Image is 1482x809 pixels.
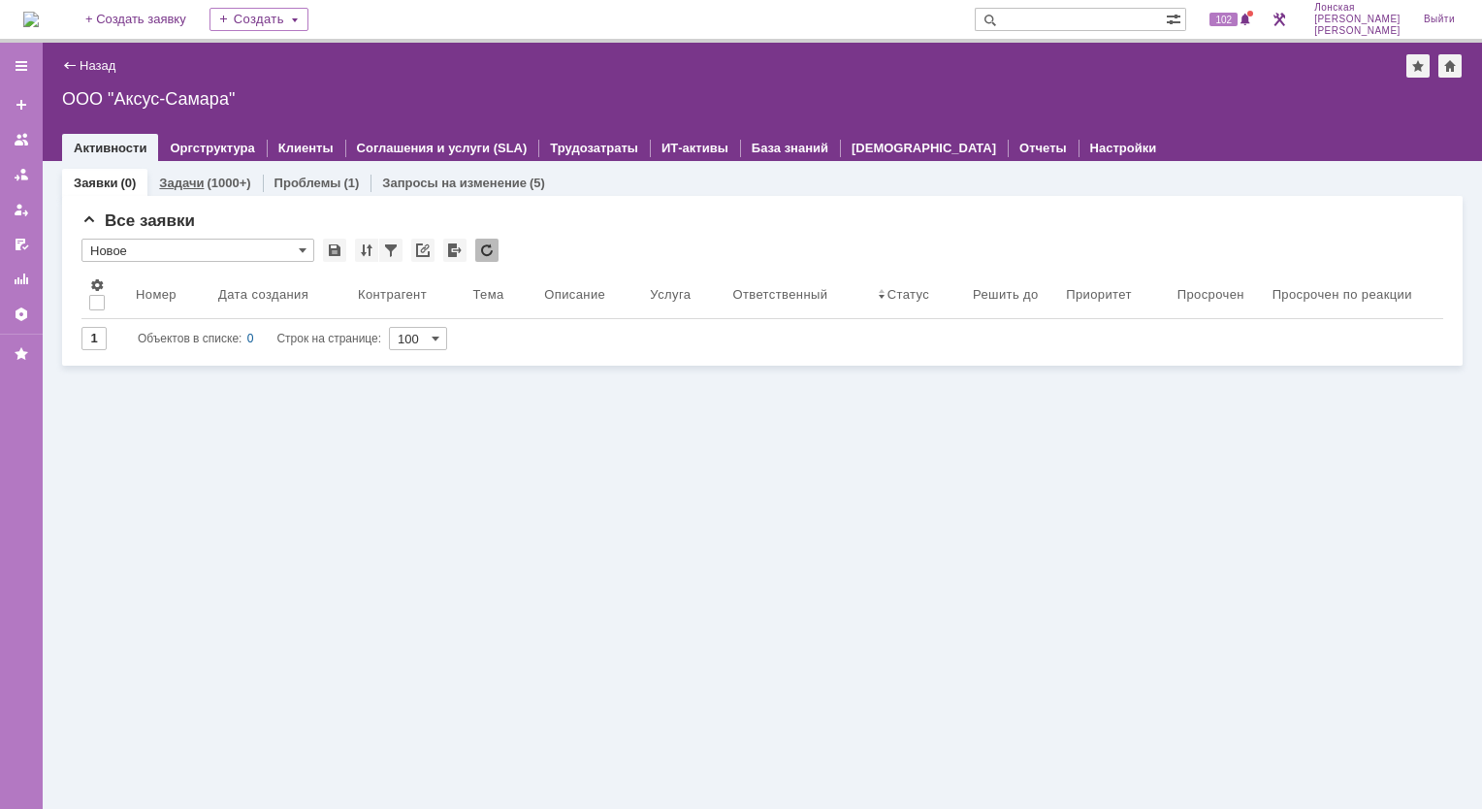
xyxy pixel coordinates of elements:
a: Настройки [1090,141,1157,155]
th: Номер [128,270,210,319]
span: [PERSON_NAME] [1314,14,1401,25]
th: Ответственный [725,270,869,319]
a: Заявки в моей ответственности [6,159,37,190]
div: Контрагент [358,287,427,302]
div: Просрочен [1177,287,1244,302]
a: Заявки на командах [6,124,37,155]
div: Решить до [973,287,1039,302]
a: Соглашения и услуги (SLA) [357,141,528,155]
th: Услуга [642,270,725,319]
th: Тема [465,270,536,319]
span: Настройки [89,277,105,293]
div: ООО "Аксус-Самара" [62,89,1463,109]
div: (5) [530,176,545,190]
span: Объектов в списке: [138,332,242,345]
div: Услуга [650,287,691,302]
div: Добавить в избранное [1406,54,1430,78]
th: Статус [870,270,965,319]
span: 102 [1209,13,1238,26]
a: ИТ-активы [661,141,728,155]
a: Проблемы [274,176,341,190]
a: Мои согласования [6,229,37,260]
a: Мои заявки [6,194,37,225]
a: Перейти в интерфейс администратора [1268,8,1291,31]
span: Расширенный поиск [1166,9,1185,27]
a: Оргструктура [170,141,254,155]
a: Задачи [159,176,204,190]
span: Все заявки [81,211,195,230]
a: Отчеты [6,264,37,295]
div: Сохранить вид [323,239,346,262]
div: 0 [247,327,254,350]
div: Просрочен по реакции [1273,287,1412,302]
div: (1) [343,176,359,190]
div: Создать [209,8,308,31]
div: (0) [120,176,136,190]
a: Активности [74,141,146,155]
a: Перейти на домашнюю страницу [23,12,39,27]
span: Лонская [1314,2,1401,14]
th: Дата создания [210,270,350,319]
div: Фильтрация... [379,239,403,262]
div: Номер [136,287,177,302]
th: Приоритет [1058,270,1170,319]
div: Дата создания [218,287,308,302]
a: Заявки [74,176,117,190]
div: Обновлять список [475,239,499,262]
a: Запросы на изменение [382,176,527,190]
div: (1000+) [207,176,250,190]
div: Приоритет [1066,287,1132,302]
a: Создать заявку [6,89,37,120]
th: Контрагент [350,270,466,319]
a: [DEMOGRAPHIC_DATA] [852,141,996,155]
a: Настройки [6,299,37,330]
div: Экспорт списка [443,239,467,262]
a: Отчеты [1019,141,1067,155]
div: Описание [544,287,605,302]
i: Строк на странице: [138,327,381,350]
div: Скопировать ссылку на список [411,239,435,262]
div: Статус [887,287,929,302]
a: База знаний [752,141,828,155]
div: Тема [472,287,503,302]
div: Ответственный [732,287,827,302]
div: Сортировка... [355,239,378,262]
a: Назад [80,58,115,73]
div: Сделать домашней страницей [1438,54,1462,78]
img: logo [23,12,39,27]
a: Трудозатраты [550,141,638,155]
span: [PERSON_NAME] [1314,25,1401,37]
a: Клиенты [278,141,334,155]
